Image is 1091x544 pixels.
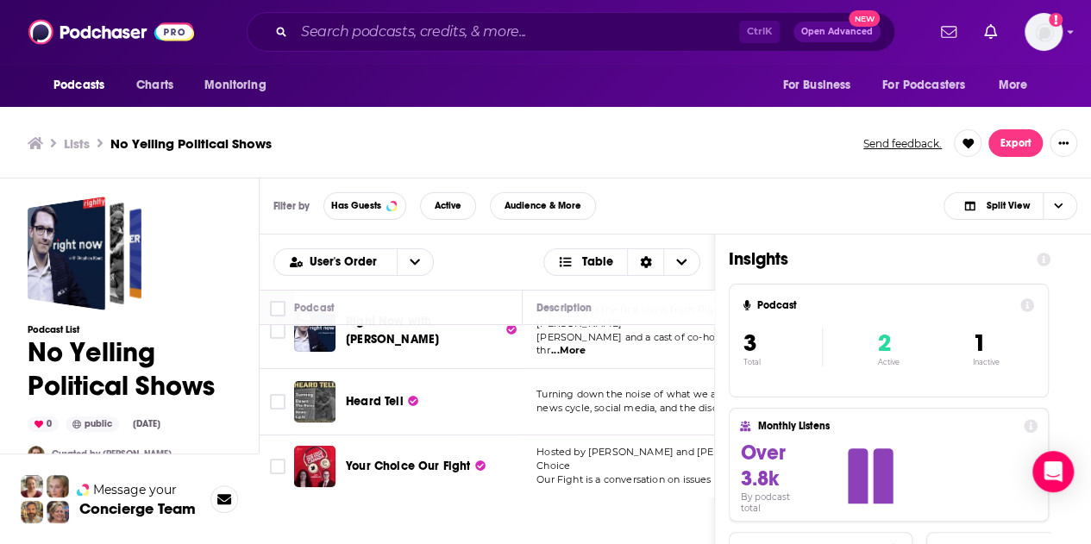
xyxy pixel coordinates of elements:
img: Heard Tell [294,381,335,422]
a: Show notifications dropdown [934,17,963,47]
button: Show More Button [1050,129,1077,157]
a: No Yelling Political Shows [28,197,141,310]
div: Sort Direction [627,249,663,275]
span: New [849,10,880,27]
h3: Concierge Team [79,500,196,517]
p: Total [743,358,822,366]
img: Right Now with Stephen Kent [294,310,335,352]
h2: Choose List sort [273,248,434,276]
span: Turning down the noise of what we are hearing in the [536,388,796,400]
button: open menu [274,256,397,268]
span: Audience & More [505,201,581,210]
input: Search podcasts, credits, & more... [294,18,739,46]
button: open menu [397,249,433,275]
span: Ctrl K [739,21,780,43]
button: open menu [987,69,1050,102]
h1: Insights [729,248,1023,270]
h4: By podcast total [740,491,811,514]
div: public [66,416,119,432]
span: Toggle select row [270,323,285,339]
span: Active [435,201,461,210]
span: news cycle, social media, and the discourse to get [536,402,776,414]
span: Open Advanced [801,28,873,36]
button: Choose View [543,248,701,276]
button: open menu [770,69,872,102]
button: open menu [41,69,127,102]
a: Show notifications dropdown [977,17,1004,47]
span: Right Now is the first show from Rightly. Host [PERSON_NAME] [536,303,759,329]
img: Podchaser - Follow, Share and Rate Podcasts [28,16,194,48]
img: Sydney Profile [21,475,43,497]
a: Your Choice Our Fight [294,446,335,487]
h1: No Yelling Political Shows [28,335,231,403]
span: Podcasts [53,73,104,97]
img: User Profile [1025,13,1063,51]
svg: Add a profile image [1049,13,1063,27]
span: Has Guests [331,201,381,210]
button: open menu [871,69,990,102]
span: ...More [551,344,586,358]
button: Choose View [944,192,1077,220]
span: User's Order [310,256,383,268]
span: For Podcasters [882,73,965,97]
div: Open Intercom Messenger [1032,451,1074,492]
button: Audience & More [490,192,596,220]
span: Monitoring [204,73,266,97]
h3: No Yelling Political Shows [110,135,272,152]
p: Inactive [972,358,999,366]
span: 3 [743,328,756,358]
span: Heard Tell [346,394,404,409]
button: Has Guests [323,192,406,220]
span: 1 [972,328,985,358]
a: Charts [125,69,184,102]
a: Your Choice Our Fight [346,458,486,475]
img: Barbara Profile [47,501,69,523]
span: [PERSON_NAME] and a cast of co-hosts will guide listeners thr [536,331,821,357]
span: Logged in as amaliyaa [1025,13,1063,51]
button: Send feedback. [858,136,947,151]
span: Message your [93,481,177,498]
img: four4thefire [28,446,45,463]
div: [DATE] [126,417,167,431]
h4: Podcast [757,299,1013,311]
button: Active [420,192,476,220]
a: Curated by [PERSON_NAME] [52,448,172,460]
span: Right Now with [PERSON_NAME] [346,314,439,346]
a: Right Now with [PERSON_NAME] [346,313,517,347]
div: Description [536,297,592,318]
span: For Business [782,73,850,97]
span: Our Fight is a conversation on issues that affect co [536,473,777,485]
span: More [999,73,1028,97]
span: Hosted by [PERSON_NAME] and [PERSON_NAME], Your Choice [536,446,808,472]
span: Your Choice Our Fight [346,459,471,473]
button: open menu [192,69,288,102]
span: Toggle select row [270,459,285,474]
div: Search podcasts, credits, & more... [247,12,895,52]
span: Over 3.8k [740,440,785,491]
button: Open AdvancedNew [793,22,881,42]
button: Export [988,129,1043,157]
img: Jules Profile [47,475,69,497]
span: Split View [986,201,1029,210]
p: Active [878,358,900,366]
h3: Filter by [273,200,310,212]
a: Lists [64,135,90,152]
h3: Podcast List [28,324,231,335]
span: Charts [136,73,173,97]
a: Heard Tell [346,393,418,410]
img: Jon Profile [21,501,43,523]
div: Podcast [294,297,335,318]
div: 0 [28,416,59,432]
span: Toggle select row [270,394,285,410]
span: Table [582,256,613,268]
h4: Monthly Listens [757,420,1016,432]
button: Show profile menu [1025,13,1063,51]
